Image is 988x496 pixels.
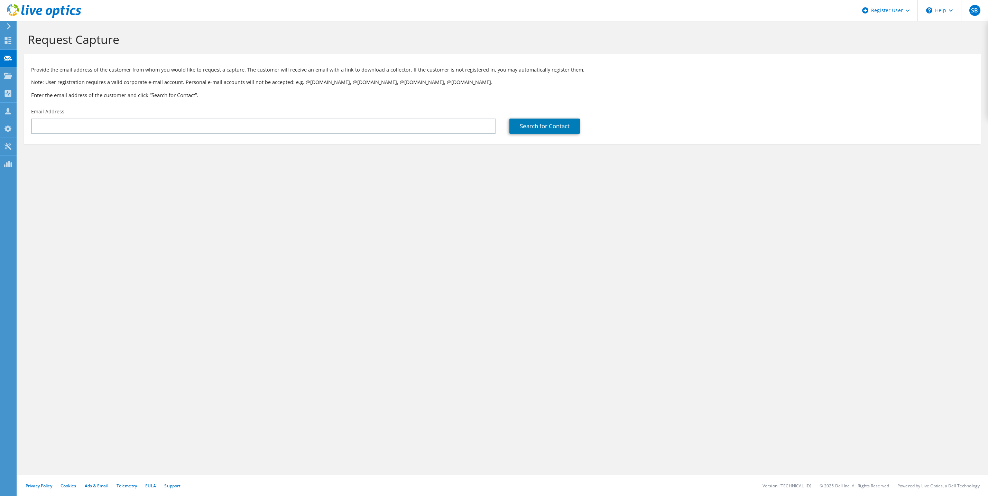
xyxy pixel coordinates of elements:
[31,66,974,74] p: Provide the email address of the customer from whom you would like to request a capture. The cust...
[28,32,974,47] h1: Request Capture
[164,483,181,489] a: Support
[61,483,76,489] a: Cookies
[820,483,889,489] li: © 2025 Dell Inc. All Rights Reserved
[969,5,980,16] span: SB
[897,483,980,489] li: Powered by Live Optics, a Dell Technology
[145,483,156,489] a: EULA
[31,91,974,99] h3: Enter the email address of the customer and click “Search for Contact”.
[117,483,137,489] a: Telemetry
[26,483,52,489] a: Privacy Policy
[763,483,811,489] li: Version: [TECHNICAL_ID]
[926,7,932,13] svg: \n
[85,483,108,489] a: Ads & Email
[31,78,974,86] p: Note: User registration requires a valid corporate e-mail account. Personal e-mail accounts will ...
[509,119,580,134] a: Search for Contact
[31,108,64,115] label: Email Address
